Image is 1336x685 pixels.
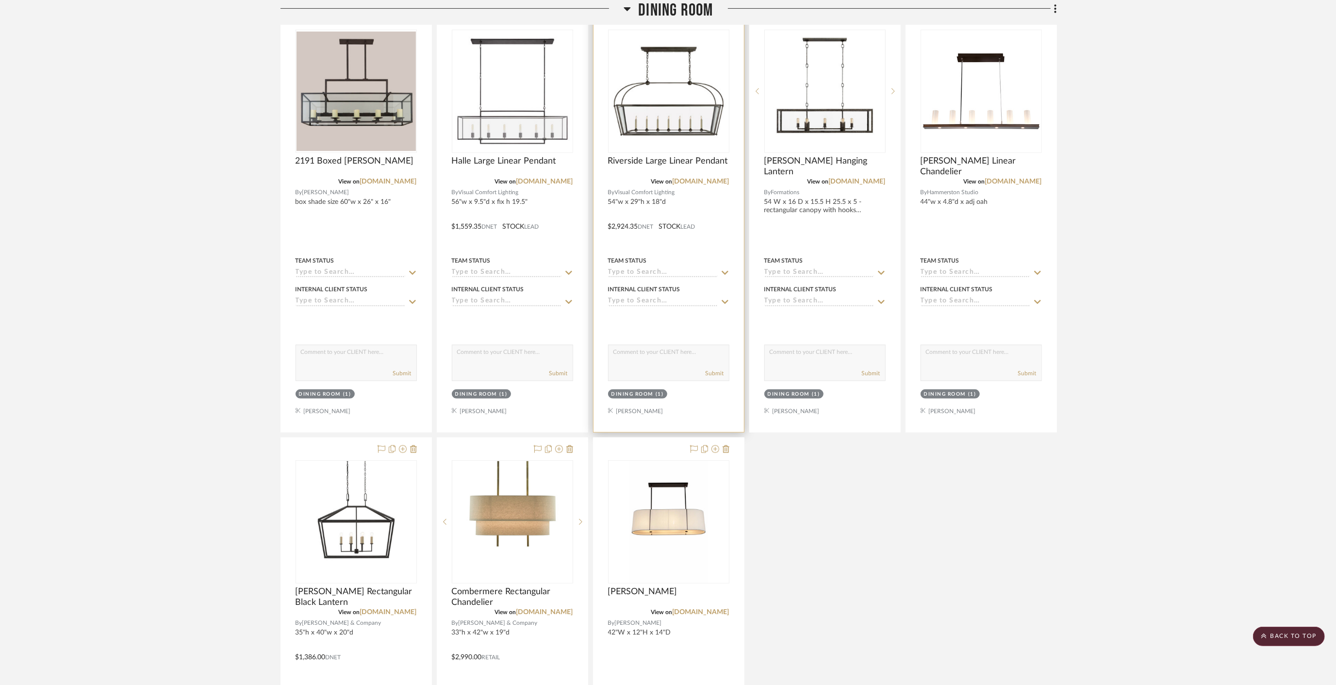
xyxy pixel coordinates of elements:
[765,34,885,149] img: Soto Hanging Lantern
[764,268,874,278] input: Type to Search…
[343,391,351,398] div: (1)
[360,609,417,616] a: [DOMAIN_NAME]
[921,297,1030,306] input: Type to Search…
[608,256,647,265] div: Team Status
[296,30,416,152] div: 0
[393,369,412,378] button: Submit
[608,268,718,278] input: Type to Search…
[608,188,615,197] span: By
[453,32,572,151] img: Halle Large Linear Pendant
[452,297,561,306] input: Type to Search…
[651,609,673,615] span: View on
[302,188,349,197] span: [PERSON_NAME]
[495,609,516,615] span: View on
[455,391,497,398] div: Dining Room
[673,609,729,616] a: [DOMAIN_NAME]
[296,188,302,197] span: By
[608,285,680,294] div: Internal Client Status
[921,256,959,265] div: Team Status
[921,285,993,294] div: Internal Client Status
[829,178,886,185] a: [DOMAIN_NAME]
[764,188,771,197] span: By
[608,586,677,597] span: [PERSON_NAME]
[452,268,561,278] input: Type to Search…
[296,297,405,306] input: Type to Search…
[499,391,508,398] div: (1)
[922,32,1041,151] img: Carlyle Corona Linear Chandelier
[808,179,829,184] span: View on
[812,391,820,398] div: (1)
[452,156,556,167] span: Halle Large Linear Pendant
[297,32,416,151] img: 2191 Boxed Charlotte Fixture
[459,618,538,628] span: [PERSON_NAME] & Company
[549,369,568,378] button: Submit
[452,285,524,294] div: Internal Client Status
[968,391,976,398] div: (1)
[299,391,341,398] div: Dining Room
[452,618,459,628] span: By
[771,188,800,197] span: Formations
[764,256,803,265] div: Team Status
[985,178,1042,185] a: [DOMAIN_NAME]
[921,188,927,197] span: By
[706,369,724,378] button: Submit
[608,618,615,628] span: By
[764,156,886,177] span: [PERSON_NAME] Hanging Lantern
[452,256,491,265] div: Team Status
[630,461,708,583] img: Rink Chandelier
[964,179,985,184] span: View on
[339,609,360,615] span: View on
[1253,627,1325,646] scroll-to-top-button: BACK TO TOP
[308,461,405,583] img: Denison Rectangular Black Lantern
[921,156,1042,177] span: [PERSON_NAME] Linear Chandelier
[765,30,885,152] div: 0
[609,32,728,151] img: Riverside Large Linear Pendant
[302,618,381,628] span: [PERSON_NAME] & Company
[296,285,368,294] div: Internal Client Status
[296,586,417,608] span: [PERSON_NAME] Rectangular Black Lantern
[609,30,729,152] div: 0
[296,618,302,628] span: By
[608,156,728,167] span: Riverside Large Linear Pendant
[516,178,573,185] a: [DOMAIN_NAME]
[927,188,979,197] span: Hammerston Studio
[651,179,673,184] span: View on
[516,609,573,616] a: [DOMAIN_NAME]
[656,391,664,398] div: (1)
[1018,369,1037,378] button: Submit
[611,391,654,398] div: Dining Room
[862,369,880,378] button: Submit
[339,179,360,184] span: View on
[764,285,837,294] div: Internal Client Status
[608,297,718,306] input: Type to Search…
[296,256,334,265] div: Team Status
[924,391,966,398] div: Dining Room
[464,461,561,583] img: Combermere Rectangular Chandelier
[615,618,662,628] span: [PERSON_NAME]
[768,391,810,398] div: Dining Room
[452,586,573,608] span: Combermere Rectangular Chandelier
[673,178,729,185] a: [DOMAIN_NAME]
[296,156,414,167] span: 2191 Boxed [PERSON_NAME]
[764,297,874,306] input: Type to Search…
[921,268,1030,278] input: Type to Search…
[296,268,405,278] input: Type to Search…
[452,30,573,152] div: 0
[495,179,516,184] span: View on
[459,188,519,197] span: Visual Comfort Lighting
[452,188,459,197] span: By
[615,188,675,197] span: Visual Comfort Lighting
[360,178,417,185] a: [DOMAIN_NAME]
